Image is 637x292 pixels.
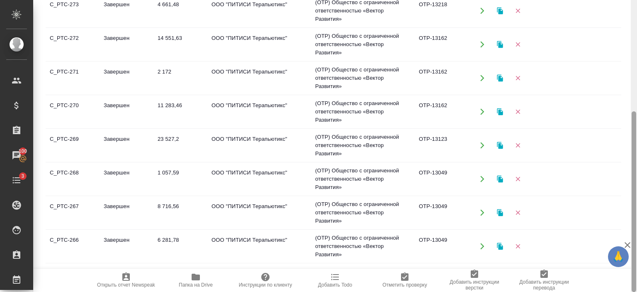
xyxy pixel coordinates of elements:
[491,70,508,87] button: Клонировать
[100,64,153,93] td: Завершен
[509,269,579,292] button: Добавить инструкции перевода
[509,103,526,120] button: Удалить
[97,282,155,288] span: Открыть отчет Newspeak
[231,269,300,292] button: Инструкции по клиенту
[153,64,207,93] td: 2 172
[207,198,311,227] td: ООО "ПИТИСИ Терапьютикс"
[509,2,526,20] button: Удалить
[474,70,491,87] button: Открыть
[46,198,100,227] td: C_PTC-267
[46,164,100,194] td: C_PTC-268
[509,36,526,53] button: Удалить
[179,282,213,288] span: Папка на Drive
[207,164,311,194] td: ООО "ПИТИСИ Терапьютикс"
[445,279,504,291] span: Добавить инструкции верстки
[491,137,508,154] button: Клонировать
[474,137,491,154] button: Открыть
[491,171,508,188] button: Клонировать
[311,28,415,61] td: (OTP) Общество с ограниченной ответственностью «Вектор Развития»
[300,269,370,292] button: Добавить Todo
[474,204,491,221] button: Открыть
[100,30,153,59] td: Завершен
[311,162,415,196] td: (OTP) Общество с ограниченной ответственностью «Вектор Развития»
[46,97,100,126] td: C_PTC-270
[153,30,207,59] td: 14 551,63
[491,103,508,120] button: Клонировать
[14,147,32,155] span: 100
[474,171,491,188] button: Открыть
[415,64,469,93] td: OTP-13162
[611,248,625,265] span: 🙏
[415,198,469,227] td: OTP-13049
[2,145,31,166] a: 100
[509,204,526,221] button: Удалить
[491,2,508,20] button: Клонировать
[153,131,207,160] td: 23 527,2
[100,164,153,194] td: Завершен
[46,30,100,59] td: C_PTC-272
[415,30,469,59] td: OTP-13162
[474,36,491,53] button: Открыть
[46,64,100,93] td: C_PTC-271
[239,282,292,288] span: Инструкции по клиенту
[100,232,153,261] td: Завершен
[100,131,153,160] td: Завершен
[509,70,526,87] button: Удалить
[311,95,415,128] td: (OTP) Общество с ограниченной ответственностью «Вектор Развития»
[153,97,207,126] td: 11 283,46
[46,131,100,160] td: C_PTC-269
[370,269,440,292] button: Отметить проверку
[509,238,526,255] button: Удалить
[311,196,415,229] td: (OTP) Общество с ограниченной ответственностью «Вектор Развития»
[153,164,207,194] td: 1 057,59
[207,131,311,160] td: ООО "ПИТИСИ Терапьютикс"
[91,269,161,292] button: Открыть отчет Newspeak
[509,171,526,188] button: Удалить
[474,103,491,120] button: Открыть
[207,30,311,59] td: ООО "ПИТИСИ Терапьютикс"
[608,246,629,267] button: 🙏
[153,198,207,227] td: 8 716,56
[415,97,469,126] td: OTP-13162
[415,131,469,160] td: OTP-13123
[491,238,508,255] button: Клонировать
[311,230,415,263] td: (OTP) Общество с ограниченной ответственностью «Вектор Развития»
[415,232,469,261] td: OTP-13049
[207,97,311,126] td: ООО "ПИТИСИ Терапьютикс"
[100,198,153,227] td: Завершен
[311,129,415,162] td: (OTP) Общество с ограниченной ответственностью «Вектор Развития»
[46,232,100,261] td: C_PTC-266
[161,269,231,292] button: Папка на Drive
[415,164,469,194] td: OTP-13049
[509,137,526,154] button: Удалить
[474,2,491,20] button: Открыть
[16,172,29,180] span: 3
[382,282,427,288] span: Отметить проверку
[474,238,491,255] button: Открыть
[207,64,311,93] td: ООО "ПИТИСИ Терапьютикс"
[491,204,508,221] button: Клонировать
[2,170,31,191] a: 3
[318,282,352,288] span: Добавить Todo
[440,269,509,292] button: Добавить инструкции верстки
[491,36,508,53] button: Клонировать
[311,61,415,95] td: (OTP) Общество с ограниченной ответственностью «Вектор Развития»
[153,232,207,261] td: 6 281,78
[514,279,574,291] span: Добавить инструкции перевода
[207,232,311,261] td: ООО "ПИТИСИ Терапьютикс"
[100,97,153,126] td: Завершен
